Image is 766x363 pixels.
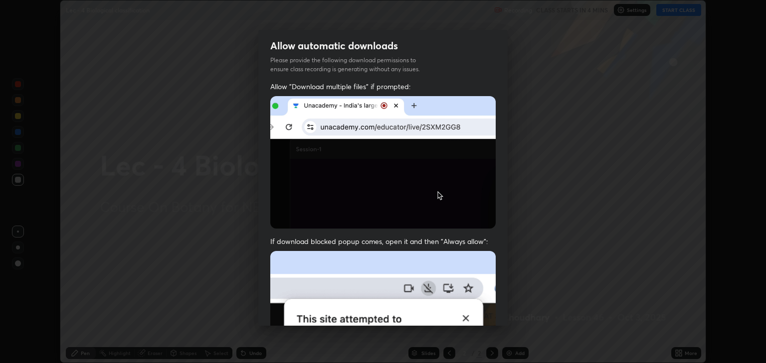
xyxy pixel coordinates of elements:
p: Please provide the following download permissions to ensure class recording is generating without... [270,56,432,74]
h2: Allow automatic downloads [270,39,398,52]
span: Allow "Download multiple files" if prompted: [270,82,496,91]
img: downloads-permission-allow.gif [270,96,496,229]
span: If download blocked popup comes, open it and then "Always allow": [270,237,496,246]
